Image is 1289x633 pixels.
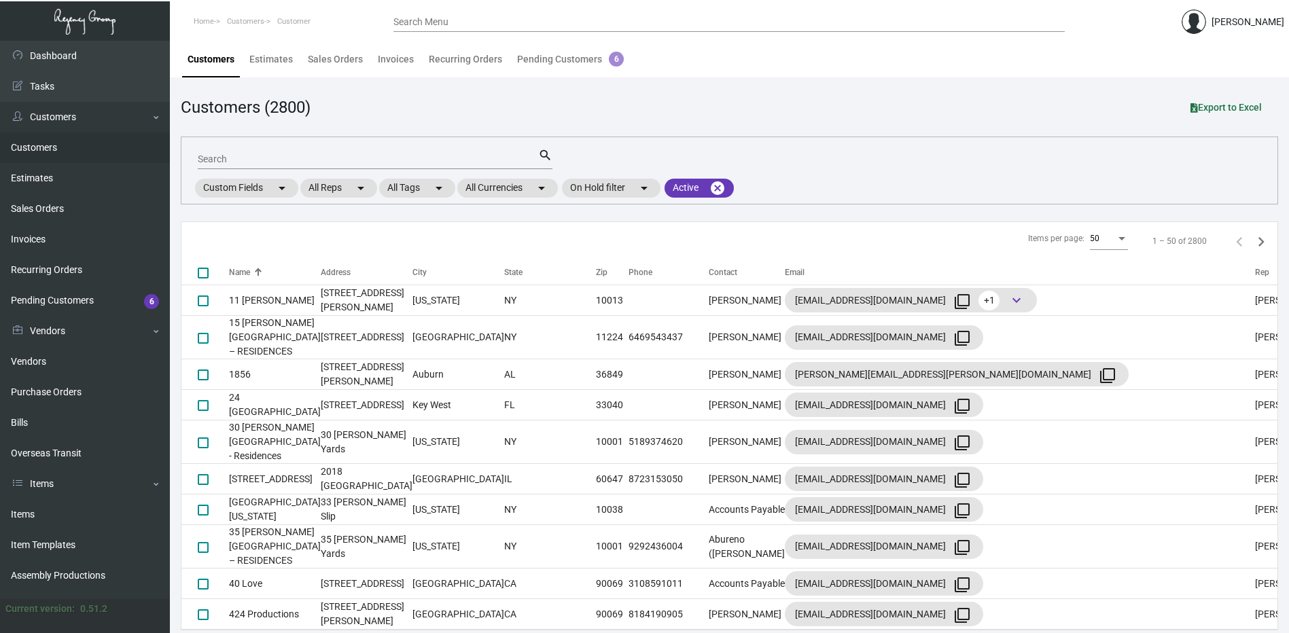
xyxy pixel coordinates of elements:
[596,420,629,464] td: 10001
[795,499,973,520] div: [EMAIL_ADDRESS][DOMAIN_NAME]
[1255,266,1269,278] div: Rep
[504,599,596,630] td: CA
[277,17,311,26] span: Customer
[229,359,321,390] td: 1856
[274,180,290,196] mat-icon: arrow_drop_down
[412,525,504,568] td: [US_STATE]
[1182,10,1206,34] img: admin@bootstrapmaster.com
[229,390,321,420] td: 24 [GEOGRAPHIC_DATA]
[795,327,973,348] div: [EMAIL_ADDRESS][DOMAIN_NAME]
[596,359,629,390] td: 36849
[5,602,75,616] div: Current version:
[954,435,970,451] mat-icon: filter_none
[229,568,321,599] td: 40 Love
[596,266,607,278] div: Zip
[353,180,369,196] mat-icon: arrow_drop_down
[629,568,709,599] td: 3108591011
[954,607,970,623] mat-icon: filter_none
[321,390,412,420] td: [STREET_ADDRESS]
[709,568,785,599] td: Accounts Payable
[954,293,970,310] mat-icon: filter_none
[795,431,973,453] div: [EMAIL_ADDRESS][DOMAIN_NAME]
[795,363,1118,385] div: [PERSON_NAME][EMAIL_ADDRESS][PERSON_NAME][DOMAIN_NAME]
[195,179,298,198] mat-chip: Custom Fields
[709,390,785,420] td: [PERSON_NAME]
[229,316,321,359] td: 15 [PERSON_NAME][GEOGRAPHIC_DATA] – RESIDENCES
[504,464,596,494] td: IL
[709,494,785,525] td: Accounts Payable
[636,180,652,196] mat-icon: arrow_drop_down
[795,536,973,558] div: [EMAIL_ADDRESS][DOMAIN_NAME]
[504,285,596,316] td: NY
[379,179,455,198] mat-chip: All Tags
[321,525,412,568] td: 35 [PERSON_NAME] Yards
[954,472,970,488] mat-icon: filter_none
[321,568,412,599] td: [STREET_ADDRESS]
[412,599,504,630] td: [GEOGRAPHIC_DATA]
[978,291,1000,310] span: +1
[629,525,709,568] td: 9292436004
[300,179,377,198] mat-chip: All Reps
[795,603,973,625] div: [EMAIL_ADDRESS][DOMAIN_NAME]
[457,179,558,198] mat-chip: All Currencies
[954,503,970,519] mat-icon: filter_none
[1090,234,1099,243] span: 50
[504,568,596,599] td: CA
[1250,230,1272,252] button: Next page
[629,464,709,494] td: 8723153050
[321,359,412,390] td: [STREET_ADDRESS][PERSON_NAME]
[1099,367,1116,384] mat-icon: filter_none
[954,330,970,346] mat-icon: filter_none
[229,420,321,464] td: 30 [PERSON_NAME][GEOGRAPHIC_DATA] - Residences
[785,260,1255,285] th: Email
[709,420,785,464] td: [PERSON_NAME]
[429,52,502,67] div: Recurring Orders
[629,420,709,464] td: 5189374620
[504,420,596,464] td: NY
[412,390,504,420] td: Key West
[321,464,412,494] td: 2018 [GEOGRAPHIC_DATA]
[709,285,785,316] td: [PERSON_NAME]
[795,289,1027,311] div: [EMAIL_ADDRESS][DOMAIN_NAME]
[412,359,504,390] td: Auburn
[709,525,785,568] td: Abureno ([PERSON_NAME]
[596,568,629,599] td: 90069
[533,180,550,196] mat-icon: arrow_drop_down
[665,179,734,198] mat-chip: Active
[504,316,596,359] td: NY
[321,285,412,316] td: [STREET_ADDRESS][PERSON_NAME]
[1190,102,1262,113] span: Export to Excel
[229,494,321,525] td: [GEOGRAPHIC_DATA] [US_STATE]
[308,52,363,67] div: Sales Orders
[321,599,412,630] td: [STREET_ADDRESS][PERSON_NAME]
[795,394,973,416] div: [EMAIL_ADDRESS][DOMAIN_NAME]
[709,266,737,278] div: Contact
[517,52,624,67] div: Pending Customers
[229,599,321,630] td: 424 Productions
[1090,234,1128,244] mat-select: Items per page:
[431,180,447,196] mat-icon: arrow_drop_down
[412,568,504,599] td: [GEOGRAPHIC_DATA]
[596,390,629,420] td: 33040
[188,52,234,67] div: Customers
[412,266,427,278] div: City
[954,539,970,556] mat-icon: filter_none
[629,316,709,359] td: 6469543437
[321,316,412,359] td: [STREET_ADDRESS]
[596,599,629,630] td: 90069
[229,266,250,278] div: Name
[412,464,504,494] td: [GEOGRAPHIC_DATA]
[596,494,629,525] td: 10038
[321,420,412,464] td: 30 [PERSON_NAME] Yards
[538,147,552,164] mat-icon: search
[709,599,785,630] td: [PERSON_NAME]
[412,316,504,359] td: [GEOGRAPHIC_DATA]
[412,420,504,464] td: [US_STATE]
[629,599,709,630] td: 8184190905
[629,266,652,278] div: Phone
[504,525,596,568] td: NY
[194,17,214,26] span: Home
[249,52,293,67] div: Estimates
[321,494,412,525] td: 33 [PERSON_NAME] Slip
[1008,292,1025,308] span: keyboard_arrow_down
